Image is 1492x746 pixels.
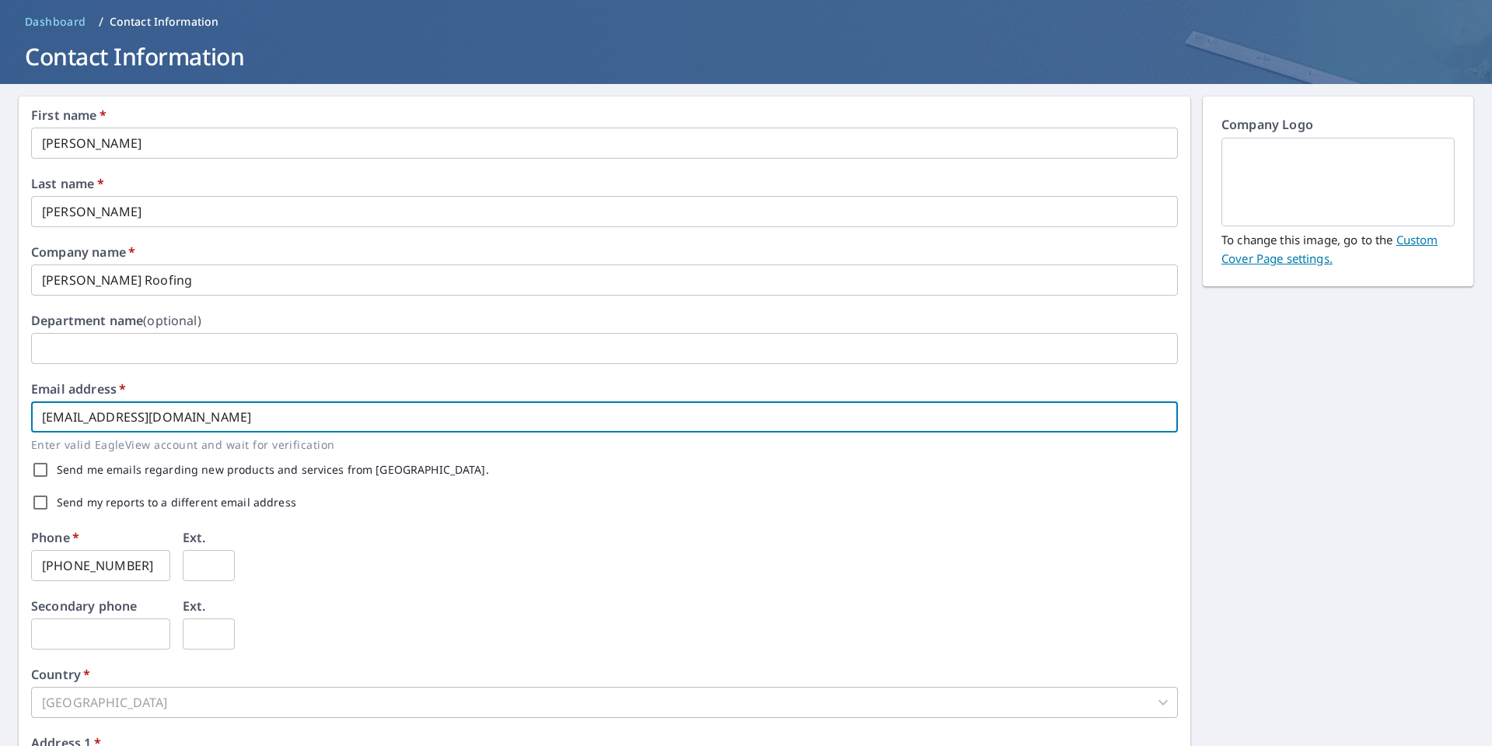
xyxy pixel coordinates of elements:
p: To change this image, go to the [1221,226,1455,268]
span: Dashboard [25,14,86,30]
label: Secondary phone [31,600,137,612]
label: Email address [31,383,126,395]
label: Ext. [183,531,206,544]
h1: Contact Information [19,40,1473,72]
a: Dashboard [19,9,93,34]
label: Last name [31,177,104,190]
p: Enter valid EagleView account and wait for verification [31,436,1167,454]
label: First name [31,109,107,121]
label: Send me emails regarding new products and services from [GEOGRAPHIC_DATA]. [57,464,489,475]
b: (optional) [143,312,201,329]
label: Department name [31,314,201,327]
div: [GEOGRAPHIC_DATA] [31,687,1178,718]
img: EmptyCustomerLogo.png [1240,140,1436,224]
nav: breadcrumb [19,9,1473,34]
label: Company name [31,246,135,258]
p: Company Logo [1221,115,1455,138]
label: Ext. [183,600,206,612]
label: Country [31,668,90,681]
label: Phone [31,531,79,544]
label: Send my reports to a different email address [57,497,296,508]
li: / [99,12,103,31]
p: Contact Information [110,14,219,30]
